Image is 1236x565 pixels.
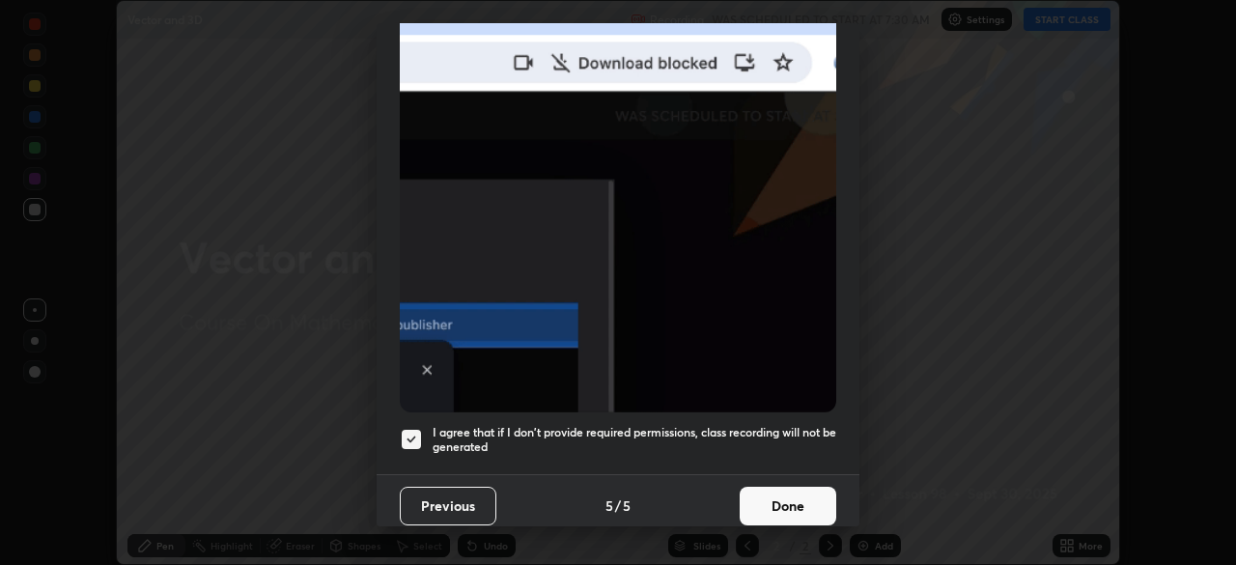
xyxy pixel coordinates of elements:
[623,495,631,516] h4: 5
[433,425,836,455] h5: I agree that if I don't provide required permissions, class recording will not be generated
[400,487,496,525] button: Previous
[615,495,621,516] h4: /
[740,487,836,525] button: Done
[605,495,613,516] h4: 5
